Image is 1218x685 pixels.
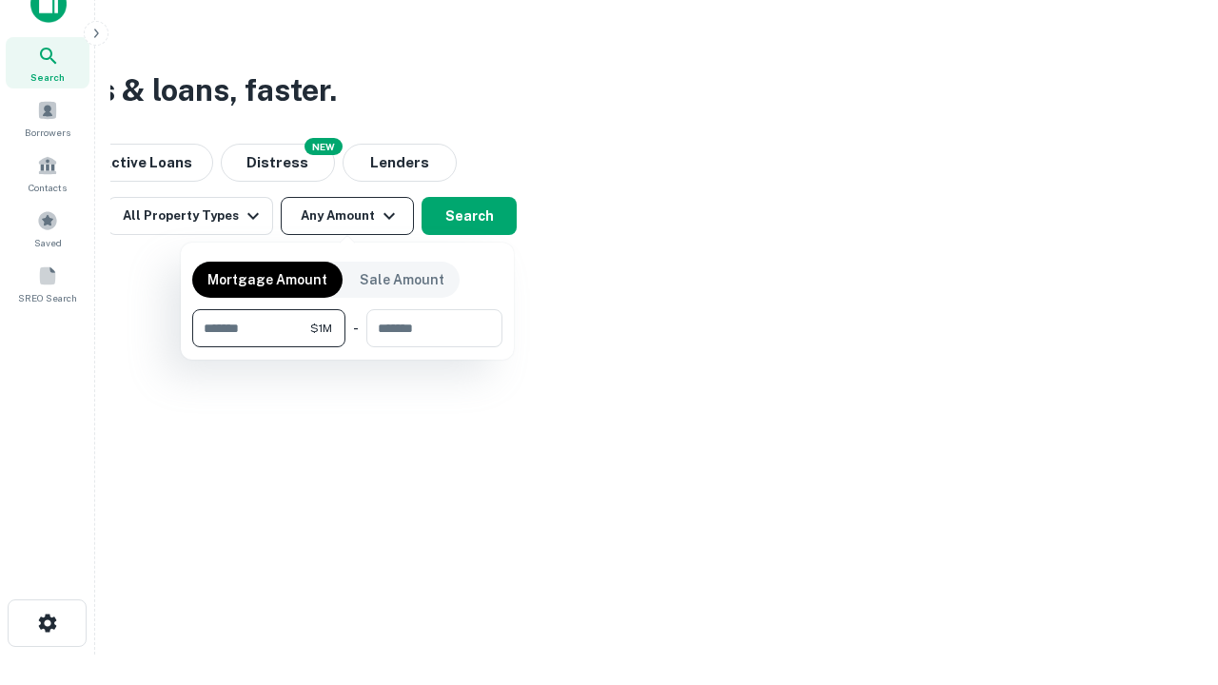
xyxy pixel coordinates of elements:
p: Mortgage Amount [207,269,327,290]
span: $1M [310,320,332,337]
div: - [353,309,359,347]
p: Sale Amount [360,269,444,290]
iframe: Chat Widget [1123,533,1218,624]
